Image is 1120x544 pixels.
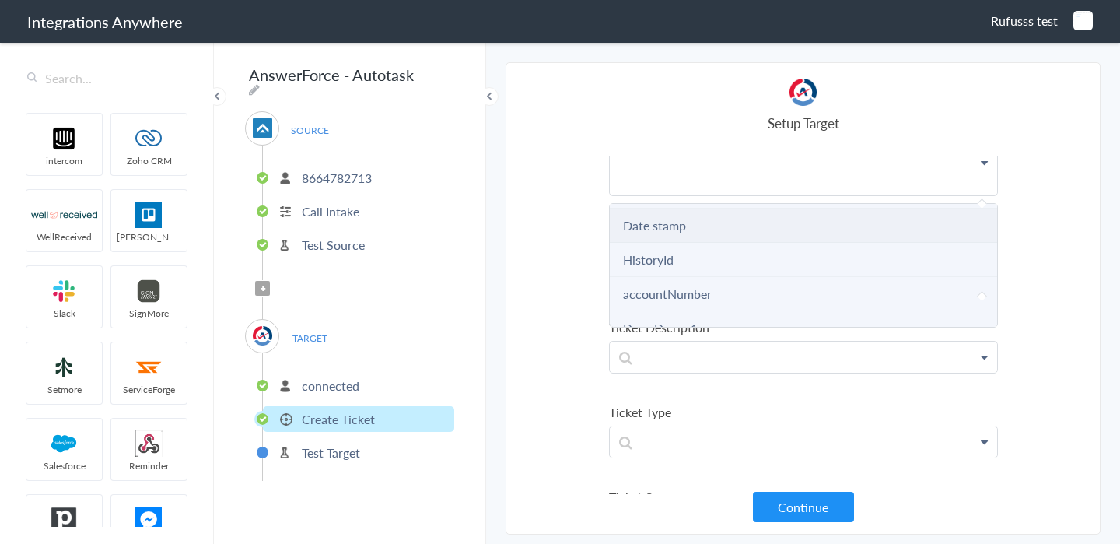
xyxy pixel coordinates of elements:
[609,488,998,506] label: Ticket Source
[16,64,198,93] input: Search...
[991,12,1058,30] span: Rufusss test
[302,444,360,462] p: Test Target
[116,354,182,381] img: serviceforge-icon.png
[302,377,359,395] p: connected
[609,318,998,336] label: Ticket Description
[280,120,339,141] span: SOURCE
[31,430,97,457] img: salesforce-logo.svg
[609,114,998,132] h4: Setup Target
[31,202,97,228] img: wr-logo.svg
[253,118,272,138] img: af-app-logo.svg
[27,11,183,33] h1: Integrations Anywhere
[253,326,272,346] img: autotask.png
[26,307,102,320] span: Slack
[111,154,187,167] span: Zoho CRM
[26,459,102,472] span: Salesforce
[789,79,817,106] img: autotask.png
[116,125,182,152] img: zoho-logo.svg
[280,328,339,349] span: TARGET
[302,202,359,220] p: Call Intake
[111,383,187,396] span: ServiceForge
[623,319,698,337] a: Drop Down 1
[623,251,674,268] a: HistoryId
[116,202,182,228] img: trello.png
[111,230,187,244] span: [PERSON_NAME]
[116,507,182,533] img: FBM.png
[31,354,97,381] img: setmoreNew.jpg
[26,154,102,167] span: intercom
[26,383,102,396] span: Setmore
[31,278,97,304] img: slack-logo.svg
[111,459,187,472] span: Reminder
[116,430,182,457] img: webhook.png
[609,403,998,421] label: Ticket Type
[1073,11,1093,30] img: image-20240423-050638.png
[753,492,854,522] button: Continue
[31,125,97,152] img: intercom-logo.svg
[26,230,102,244] span: WellReceived
[111,307,187,320] span: SignMore
[623,285,712,303] a: accountNumber
[116,278,182,304] img: signmore-logo.png
[623,216,686,234] a: Date stamp
[31,507,97,533] img: pipedrive.png
[302,410,375,428] p: Create Ticket
[302,236,365,254] p: Test Source
[302,169,372,187] p: 8664782713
